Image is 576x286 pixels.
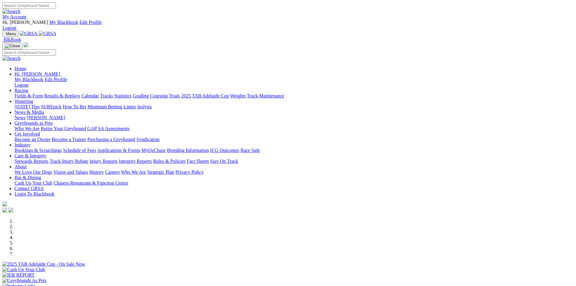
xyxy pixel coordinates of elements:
a: Tracks [100,93,113,98]
img: logo-grsa-white.png [2,202,7,206]
a: Stay On Track [210,159,238,164]
a: News [15,115,25,120]
a: Race Safe [240,148,260,153]
a: History [89,169,104,175]
a: Wagering [15,99,33,104]
img: logo-grsa-white.png [24,42,28,47]
span: Menu [6,31,16,36]
a: Edit Profile [80,20,102,25]
a: Hi, [PERSON_NAME] [15,71,61,77]
a: Privacy Policy [175,169,204,175]
a: Integrity Reports [119,159,152,164]
a: Stewards Reports [15,159,48,164]
a: Industry [15,142,31,147]
a: Fact Sheets [187,159,209,164]
a: Who We Are [121,169,146,175]
a: Schedule of Fees [63,148,96,153]
a: Logout [2,25,16,30]
a: Bar & Dining [15,175,41,180]
a: Track Injury Rebate [50,159,88,164]
div: About [15,169,574,175]
img: Close [5,44,20,48]
a: Syndication [136,137,159,142]
a: Track Maintenance [247,93,284,98]
a: Grading [133,93,149,98]
span: Hi, [PERSON_NAME] [2,20,48,25]
div: Wagering [15,104,574,110]
a: Calendar [81,93,99,98]
a: Care & Integrity [15,153,47,158]
a: Chasers Restaurant & Function Centre [54,180,128,186]
img: 2025 TAB Adelaide Cup - On Sale Now [2,261,85,267]
a: Edit Profile [45,77,67,82]
div: Industry [15,148,574,153]
img: facebook.svg [2,208,7,212]
input: Search [2,2,56,9]
img: twitter.svg [8,208,13,212]
a: MyOzChase [142,148,166,153]
a: Trials [169,93,180,98]
span: Hi, [PERSON_NAME] [15,71,60,77]
a: Weights [230,93,246,98]
a: My Blackbook [15,77,44,82]
img: GRSA [20,31,37,36]
div: My Account [2,20,574,31]
a: We Love Our Dogs [15,169,52,175]
a: Home [15,66,26,71]
a: My Blackbook [49,20,78,25]
div: Hi, [PERSON_NAME] [15,77,574,88]
a: [PERSON_NAME] [27,115,65,120]
img: Search [2,9,21,14]
div: Racing [15,93,574,99]
a: About [15,164,27,169]
a: News & Media [15,110,44,115]
button: Toggle navigation [2,31,18,37]
a: Strategic Plan [147,169,174,175]
a: GAP SA Assessments [87,126,130,131]
a: Logout [15,82,28,87]
img: IER REPORT [2,272,34,278]
a: Become a Trainer [52,137,86,142]
a: Coursing [150,93,168,98]
a: How To Bet [63,104,86,109]
a: Results & Replays [44,93,80,98]
a: Injury Reports [89,159,118,164]
a: BlkBook [2,37,21,42]
a: Become an Owner [15,137,50,142]
img: Cash Up Your Club [2,267,45,272]
a: Who We Are [15,126,40,131]
a: Minimum Betting Limits [87,104,136,109]
img: GRSA [39,31,57,36]
a: Isolynx [137,104,152,109]
a: Contact GRSA [15,186,44,191]
img: Greyhounds As Pets [2,278,47,283]
a: [DATE] Tips [15,104,40,109]
a: Fields & Form [15,93,43,98]
span: BlkBook [4,37,21,42]
a: Greyhounds as Pets [15,120,53,126]
a: My Account [2,14,27,19]
img: Search [2,56,21,61]
button: Toggle navigation [2,43,22,49]
a: Get Involved [15,131,40,136]
a: ICG Outcomes [210,148,239,153]
a: Breeding Information [167,148,209,153]
a: Rules & Policies [153,159,186,164]
div: Bar & Dining [15,180,574,186]
a: Vision and Values [53,169,88,175]
div: Get Involved [15,137,574,142]
a: Retire Your Greyhound [41,126,86,131]
a: Applications & Forms [97,148,140,153]
a: Statistics [114,93,132,98]
a: Bookings & Scratchings [15,148,62,153]
a: Cash Up Your Club [15,180,52,186]
div: News & Media [15,115,574,120]
div: Greyhounds as Pets [15,126,574,131]
a: Racing [15,88,28,93]
a: Login To Blackbook [15,191,54,196]
a: 2025 TAB Adelaide Cup [181,93,229,98]
a: Purchasing a Greyhound [87,137,135,142]
a: Careers [105,169,120,175]
div: Care & Integrity [15,159,574,164]
input: Search [2,49,56,56]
